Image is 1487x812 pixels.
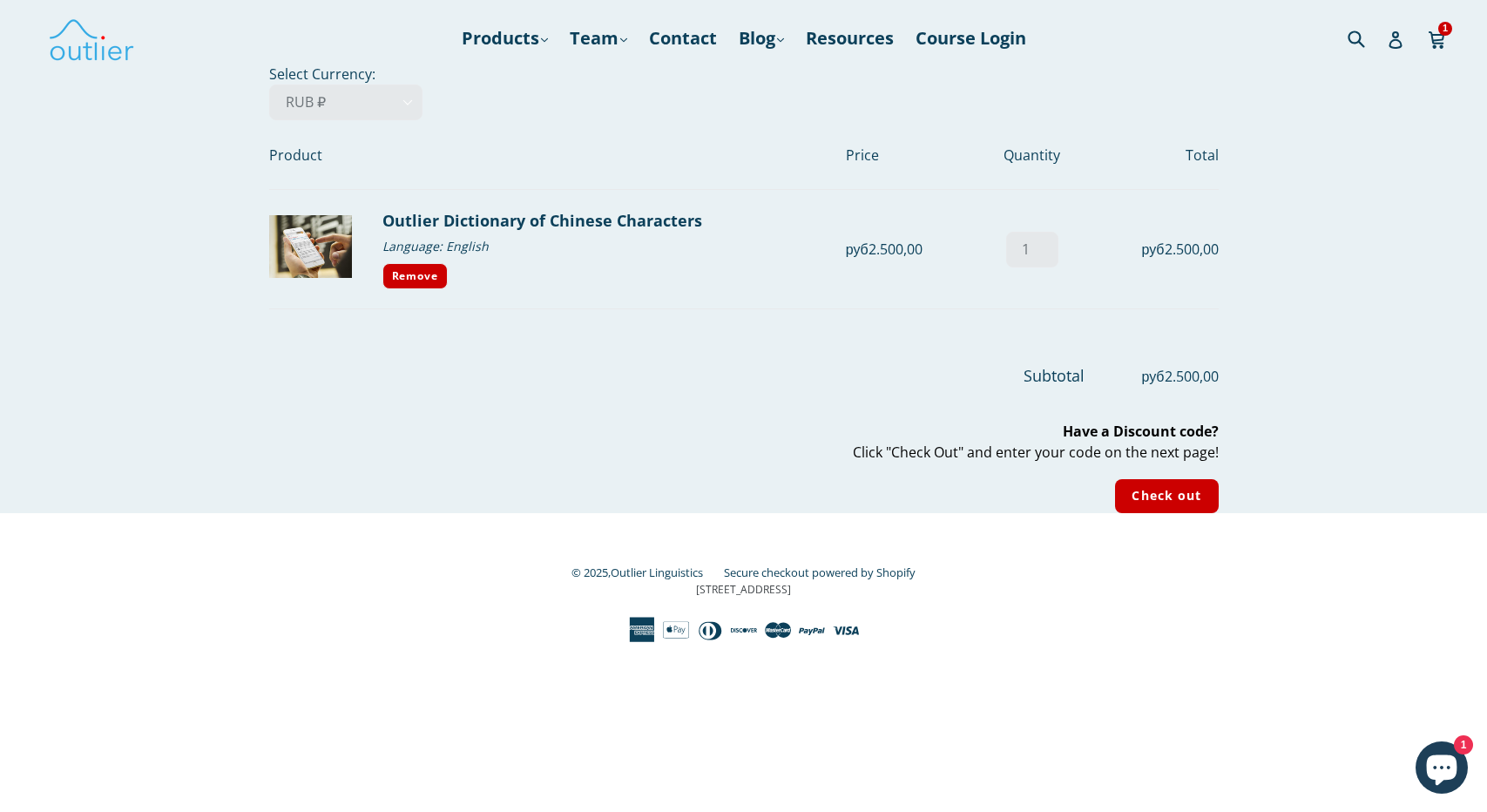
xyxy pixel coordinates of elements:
[382,233,833,260] div: Language: English
[1088,366,1219,387] span: руб2.500,00
[221,64,1267,513] div: Select Currency:
[640,23,726,54] a: Contact
[269,582,1219,598] p: [STREET_ADDRESS]
[571,565,720,580] small: © 2025,
[269,421,1219,463] p: Click "Check Out" and enter your code on the next page!
[1082,239,1218,260] div: руб2.500,00
[561,23,636,54] a: Team
[48,13,135,64] img: Outlier Linguistics
[382,263,449,289] a: Remove
[1063,422,1219,441] b: Have a Discount code?
[982,120,1082,190] th: Quantity
[730,23,793,54] a: Blog
[1428,18,1448,58] a: 1
[269,120,846,190] th: Product
[1082,120,1218,190] th: Total
[382,210,702,231] a: Outlier Dictionary of Chinese Characters
[1115,479,1218,513] input: Check out
[1343,20,1391,56] input: Search
[1024,365,1085,386] span: Subtotal
[269,215,352,278] img: Outlier Dictionary of Chinese Characters - English
[453,23,557,54] a: Products
[846,120,982,190] th: Price
[846,239,982,260] div: руб2.500,00
[611,565,703,580] a: Outlier Linguistics
[1410,741,1473,798] inbox-online-store-chat: Shopify online store chat
[724,565,916,580] a: Secure checkout powered by Shopify
[1438,22,1452,35] span: 1
[797,23,902,54] a: Resources
[907,23,1035,54] a: Course Login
